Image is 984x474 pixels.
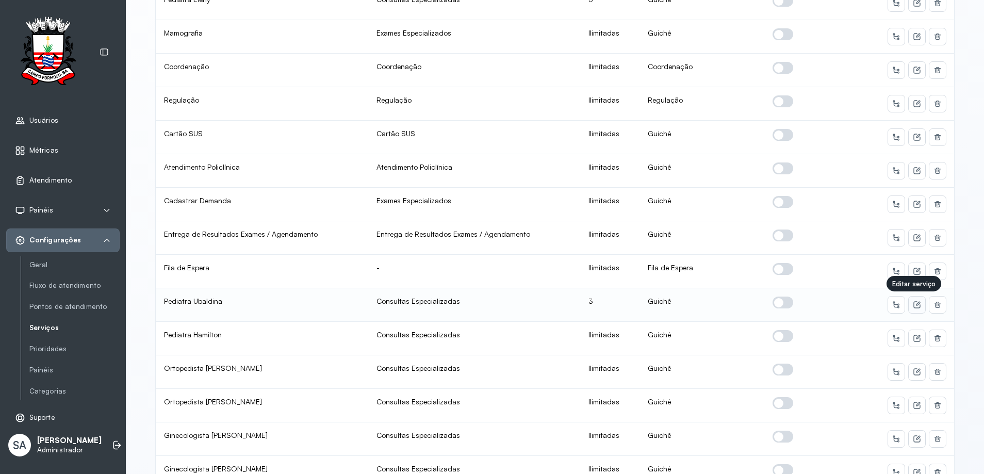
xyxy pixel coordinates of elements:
img: Logotipo do estabelecimento [11,17,85,88]
a: Métricas [15,145,111,156]
td: Guichê [639,355,764,389]
span: Suporte [29,413,55,422]
td: Ortopedista [PERSON_NAME] [156,389,368,422]
span: Métricas [29,146,58,155]
a: Geral [29,258,120,271]
div: Entrega de Resultados Exames / Agendamento [376,230,572,239]
a: Painéis [29,364,120,377]
div: Cartão SUS [376,129,572,138]
td: Coordenação [639,54,764,87]
td: Mamografia [156,20,368,54]
span: Painéis [29,206,53,215]
td: Atendimento Policlínica [156,154,368,188]
div: Exames Especializados [376,196,572,205]
p: Administrador [37,446,102,454]
td: 3 [580,288,639,322]
td: Guichê [639,389,764,422]
a: Categorias [29,385,120,398]
a: Painéis [29,366,120,374]
td: Ilimitadas [580,20,639,54]
div: Coordenação [376,62,572,71]
td: Cadastrar Demanda [156,188,368,221]
td: Guichê [639,322,764,355]
td: Ilimitadas [580,221,639,255]
td: Cartão SUS [156,121,368,154]
div: - [376,263,572,272]
td: Pediatra Hamilton [156,322,368,355]
td: Ilimitadas [580,322,639,355]
td: Regulação [639,87,764,121]
td: Ilimitadas [580,422,639,456]
td: Ilimitadas [580,121,639,154]
div: Consultas Especializadas [376,431,572,440]
td: Guichê [639,20,764,54]
a: Fluxo de atendimento [29,281,120,290]
a: Pontos de atendimento [29,302,120,311]
a: Categorias [29,387,120,396]
td: Pediatra Ubaldina [156,288,368,322]
td: Fila de Espera [639,255,764,288]
td: Regulação [156,87,368,121]
div: Regulação [376,95,572,105]
td: Guichê [639,188,764,221]
span: Atendimento [29,176,72,185]
td: Ilimitadas [580,389,639,422]
td: Ilimitadas [580,54,639,87]
div: Consultas Especializadas [376,364,572,373]
td: Entrega de Resultados Exames / Agendamento [156,221,368,255]
span: Configurações [29,236,81,244]
td: Guichê [639,121,764,154]
a: Pontos de atendimento [29,300,120,313]
td: Fila de Espera [156,255,368,288]
td: Coordenação [156,54,368,87]
span: Usuários [29,116,58,125]
p: [PERSON_NAME] [37,436,102,446]
td: Guichê [639,422,764,456]
div: Consultas Especializadas [376,330,572,339]
td: Guichê [639,221,764,255]
a: Prioridades [29,342,120,355]
td: Ortopedista [PERSON_NAME] [156,355,368,389]
td: Ilimitadas [580,188,639,221]
a: Atendimento [15,175,111,186]
div: Consultas Especializadas [376,464,572,473]
a: Prioridades [29,345,120,353]
td: Guichê [639,154,764,188]
td: Ilimitadas [580,355,639,389]
div: Consultas Especializadas [376,397,572,406]
a: Serviços [29,323,120,332]
td: Ilimitadas [580,87,639,121]
div: Consultas Especializadas [376,297,572,306]
a: Usuários [15,116,111,126]
div: Exames Especializados [376,28,572,38]
td: Ilimitadas [580,255,639,288]
td: Guichê [639,288,764,322]
a: Geral [29,260,120,269]
td: Ginecologista [PERSON_NAME] [156,422,368,456]
div: Atendimento Policlínica [376,162,572,172]
a: Serviços [29,321,120,334]
a: Fluxo de atendimento [29,279,120,292]
td: Ilimitadas [580,154,639,188]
